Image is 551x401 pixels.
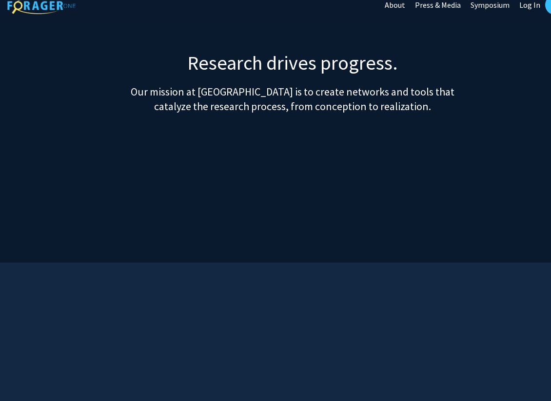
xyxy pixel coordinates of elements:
iframe: Chat [7,357,41,394]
